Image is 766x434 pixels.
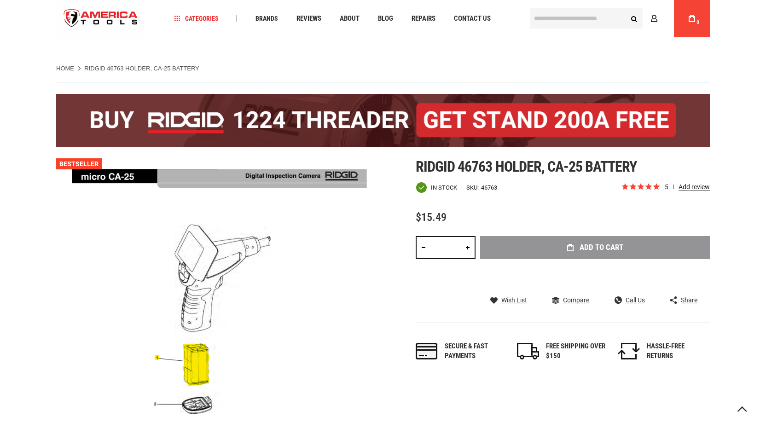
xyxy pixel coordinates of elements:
[431,185,457,191] span: In stock
[665,183,710,191] span: 5 reviews
[416,343,438,359] img: payments
[56,94,710,147] img: BOGO: Buy the RIDGID® 1224 Threader (26092), get the 92467 200A Stand FREE!
[174,15,219,22] span: Categories
[618,343,640,359] img: returns
[56,1,145,36] a: store logo
[255,15,278,22] span: Brands
[625,10,643,27] button: Search
[552,296,589,304] a: Compare
[647,341,707,361] div: HASSLE-FREE RETURNS
[416,211,447,224] span: $15.49
[336,12,364,25] a: About
[416,182,457,193] div: Availability
[416,158,637,175] span: Ridgid 46763 holder, ca-25 battery
[481,185,497,191] div: 46763
[621,182,710,192] span: Rated 5.0 out of 5 stars 5 reviews
[466,185,481,191] strong: SKU
[450,12,495,25] a: Contact Us
[546,341,606,361] div: FREE SHIPPING OVER $150
[251,12,282,25] a: Brands
[407,12,440,25] a: Repairs
[345,50,421,66] img: HDE logo
[615,296,645,304] a: Call Us
[626,297,645,303] span: Call Us
[99,50,138,66] img: Ridgid logo
[378,15,393,22] span: Blog
[455,50,487,66] img: Knipex logo
[340,15,360,22] span: About
[517,343,539,359] img: shipping
[272,50,319,66] img: Makita Logo
[526,50,592,66] img: Diablo logo
[681,297,697,303] span: Share
[630,50,665,66] img: Freud logo
[563,297,589,303] span: Compare
[490,296,527,304] a: Wish List
[374,12,397,25] a: Blog
[292,12,325,25] a: Reviews
[170,12,223,25] a: Categories
[696,20,699,25] span: 0
[501,297,527,303] span: Wish List
[412,15,435,22] span: Repairs
[168,50,245,66] img: Greenlee logo
[478,262,712,266] iframe: Secure express checkout frame
[445,341,505,361] div: Secure & fast payments
[454,15,491,22] span: Contact Us
[56,1,145,36] img: America Tools
[296,15,321,22] span: Reviews
[673,185,673,189] span: reviews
